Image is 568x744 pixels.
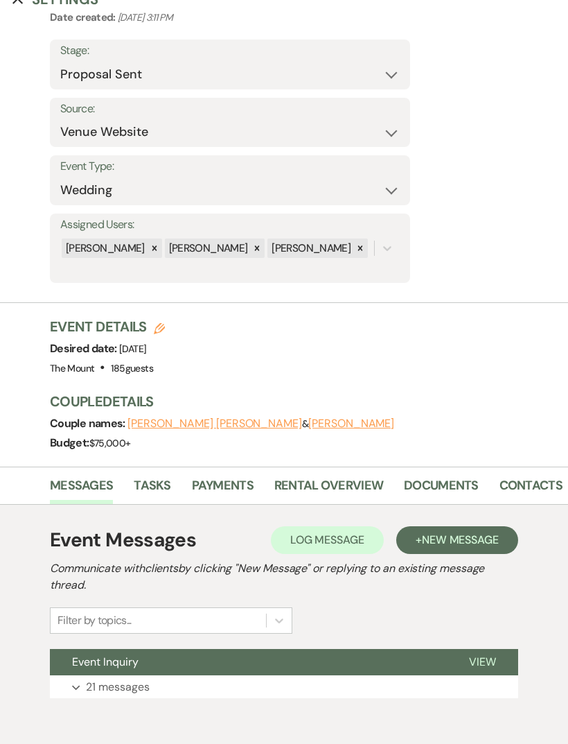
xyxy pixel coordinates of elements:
[118,11,172,24] span: [DATE] 3:11 PM
[271,526,384,554] button: Log Message
[134,476,170,504] a: Tasks
[267,239,353,259] div: [PERSON_NAME]
[50,649,447,675] button: Event Inquiry
[50,526,196,555] h1: Event Messages
[165,239,250,259] div: [PERSON_NAME]
[89,437,131,449] span: $75,000+
[50,10,118,24] span: Date created:
[469,655,496,669] span: View
[127,417,394,430] span: &
[396,526,518,554] button: +New Message
[60,99,400,119] label: Source:
[86,678,150,696] p: 21 messages
[308,418,394,429] button: [PERSON_NAME]
[50,341,119,356] span: Desired date:
[404,476,479,504] a: Documents
[274,476,383,504] a: Rental Overview
[62,239,147,259] div: [PERSON_NAME]
[127,418,302,429] button: [PERSON_NAME] [PERSON_NAME]
[119,343,146,355] span: [DATE]
[499,476,562,504] a: Contacts
[447,649,518,675] button: View
[57,612,132,629] div: Filter by topics...
[50,435,89,450] span: Budget:
[60,157,400,177] label: Event Type:
[60,215,400,235] label: Assigned Users:
[192,476,254,504] a: Payments
[72,655,139,669] span: Event Inquiry
[50,392,554,411] h3: Couple Details
[50,362,94,374] span: The Mount
[290,533,364,547] span: Log Message
[50,416,127,431] span: Couple names:
[50,317,165,336] h3: Event Details
[50,560,518,594] h2: Communicate with clients by clicking "New Message" or replying to an existing message thread.
[60,41,400,61] label: Stage:
[422,533,499,547] span: New Message
[50,476,113,504] a: Messages
[111,362,153,374] span: 185 guests
[50,675,518,699] button: 21 messages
